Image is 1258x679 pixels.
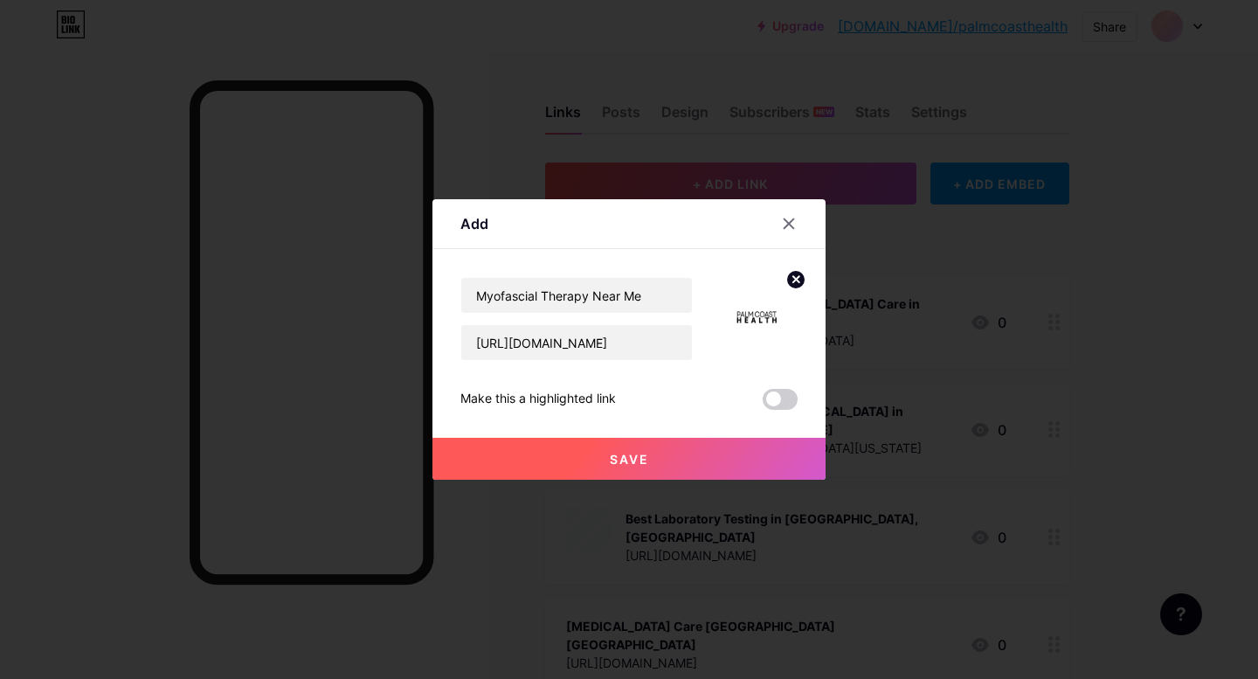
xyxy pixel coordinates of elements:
[610,452,649,467] span: Save
[460,389,616,410] div: Make this a highlighted link
[461,325,692,360] input: URL
[460,213,488,234] div: Add
[461,278,692,313] input: Title
[432,438,826,480] button: Save
[714,277,798,361] img: link_thumbnail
